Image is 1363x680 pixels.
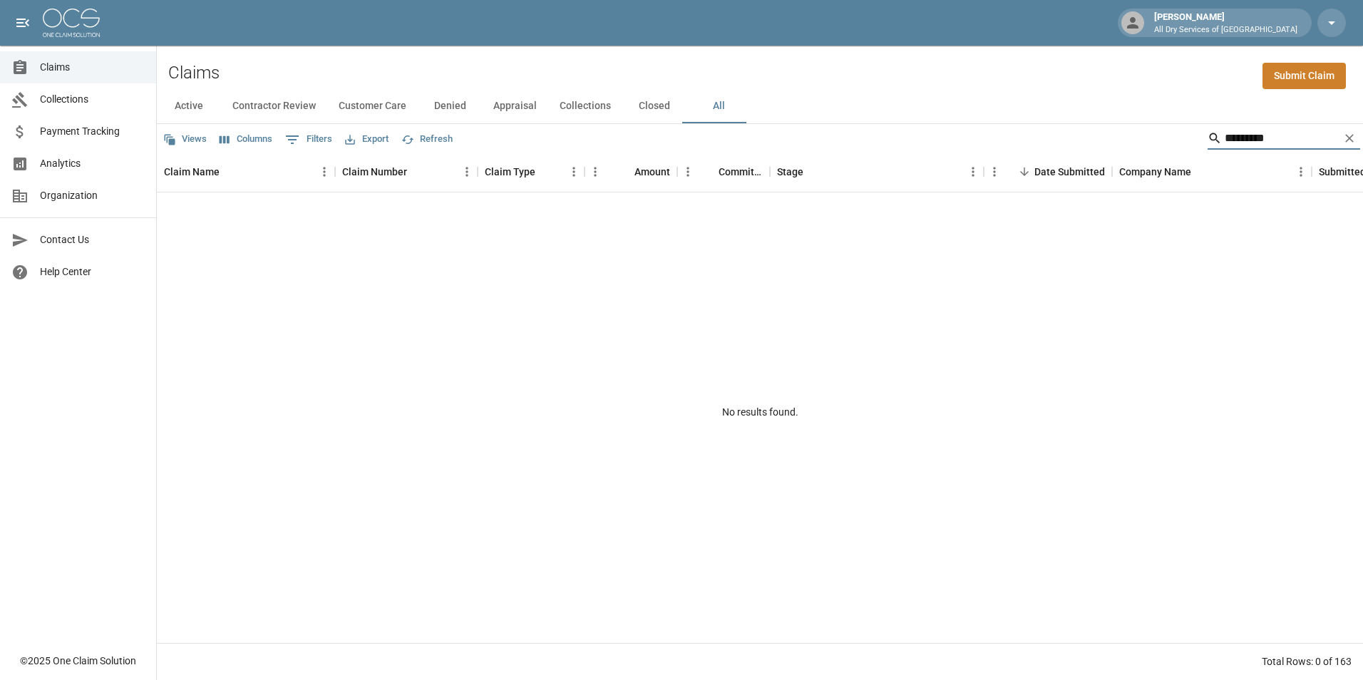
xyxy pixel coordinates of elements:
[585,152,677,192] div: Amount
[40,92,145,107] span: Collections
[803,162,823,182] button: Sort
[221,89,327,123] button: Contractor Review
[677,152,770,192] div: Committed Amount
[407,162,427,182] button: Sort
[40,124,145,139] span: Payment Tracking
[314,161,335,182] button: Menu
[548,89,622,123] button: Collections
[535,162,555,182] button: Sort
[1262,654,1352,669] div: Total Rows: 0 of 163
[482,89,548,123] button: Appraisal
[43,9,100,37] img: ocs-logo-white-transparent.png
[335,152,478,192] div: Claim Number
[485,152,535,192] div: Claim Type
[220,162,240,182] button: Sort
[1339,128,1360,149] button: Clear
[1208,127,1360,153] div: Search
[40,156,145,171] span: Analytics
[1262,63,1346,89] a: Submit Claim
[1119,152,1191,192] div: Company Name
[1148,10,1303,36] div: [PERSON_NAME]
[157,89,221,123] button: Active
[157,89,1363,123] div: dynamic tabs
[777,152,803,192] div: Stage
[40,188,145,203] span: Organization
[1034,152,1105,192] div: Date Submitted
[622,89,686,123] button: Closed
[563,161,585,182] button: Menu
[40,232,145,247] span: Contact Us
[160,128,210,150] button: Views
[418,89,482,123] button: Denied
[770,152,984,192] div: Stage
[157,152,335,192] div: Claim Name
[1290,161,1312,182] button: Menu
[478,152,585,192] div: Claim Type
[699,162,719,182] button: Sort
[9,9,37,37] button: open drawer
[341,128,392,150] button: Export
[614,162,634,182] button: Sort
[168,63,220,83] h2: Claims
[962,161,984,182] button: Menu
[686,89,751,123] button: All
[456,161,478,182] button: Menu
[40,264,145,279] span: Help Center
[1112,152,1312,192] div: Company Name
[342,152,407,192] div: Claim Number
[984,152,1112,192] div: Date Submitted
[327,89,418,123] button: Customer Care
[20,654,136,668] div: © 2025 One Claim Solution
[157,192,1363,632] div: No results found.
[164,152,220,192] div: Claim Name
[634,152,670,192] div: Amount
[585,161,606,182] button: Menu
[398,128,456,150] button: Refresh
[677,161,699,182] button: Menu
[216,128,276,150] button: Select columns
[282,128,336,151] button: Show filters
[984,161,1005,182] button: Menu
[1191,162,1211,182] button: Sort
[1154,24,1297,36] p: All Dry Services of [GEOGRAPHIC_DATA]
[40,60,145,75] span: Claims
[719,152,763,192] div: Committed Amount
[1014,162,1034,182] button: Sort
